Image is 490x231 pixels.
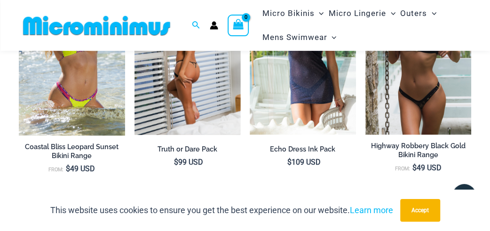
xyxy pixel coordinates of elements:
span: Micro Bikinis [262,1,314,25]
bdi: 49 USD [412,163,442,172]
span: Mens Swimwear [262,25,327,49]
span: Menu Toggle [386,1,395,25]
h2: Echo Dress Ink Pack [250,144,356,153]
span: Menu Toggle [327,25,336,49]
a: Coastal Bliss Leopard Sunset Bikini Range [19,142,125,163]
h2: Highway Robbery Black Gold Bikini Range [365,141,472,159]
bdi: 99 USD [174,157,203,166]
span: Menu Toggle [427,1,436,25]
span: Outers [400,1,427,25]
a: Micro BikinisMenu ToggleMenu Toggle [260,1,326,25]
bdi: 109 USD [287,157,321,166]
a: Truth or Dare Pack [134,144,241,157]
span: From: [395,165,410,171]
span: $ [174,157,178,166]
a: Learn more [350,205,393,215]
a: Highway Robbery Black Gold Bikini Range [365,141,472,162]
a: OutersMenu ToggleMenu Toggle [398,1,439,25]
h2: Truth or Dare Pack [134,144,241,153]
img: MM SHOP LOGO FLAT [19,15,174,36]
button: Accept [400,199,440,222]
a: Echo Dress Ink Pack [250,144,356,157]
span: Menu Toggle [314,1,324,25]
a: Micro LingerieMenu ToggleMenu Toggle [326,1,398,25]
h2: Coastal Bliss Leopard Sunset Bikini Range [19,142,125,159]
span: $ [287,157,292,166]
a: View Shopping Cart, empty [228,15,249,36]
a: Account icon link [210,21,218,30]
a: Search icon link [192,20,200,32]
span: $ [66,164,70,173]
span: From: [48,166,63,172]
p: This website uses cookies to ensure you get the best experience on our website. [50,203,393,217]
span: $ [412,163,417,172]
bdi: 49 USD [66,164,95,173]
a: Mens SwimwearMenu ToggleMenu Toggle [260,25,339,49]
span: Micro Lingerie [329,1,386,25]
